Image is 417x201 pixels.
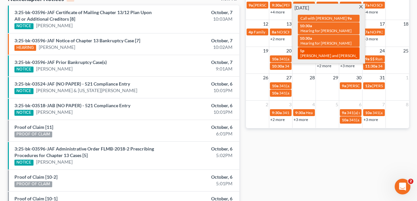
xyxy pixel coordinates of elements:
span: 19 [262,47,269,55]
div: October, 7 [164,9,232,16]
span: 20 [286,47,292,55]
span: 341(a) meeting for [PERSON_NAME] [279,83,342,88]
span: 5 [335,101,339,109]
a: [PERSON_NAME] [36,22,73,29]
a: +2 more [270,117,285,122]
span: 1 [405,74,409,82]
span: 4 [312,101,316,109]
span: 9a [342,83,346,88]
div: 9:01AM [164,66,232,72]
a: +4 more [270,10,285,14]
a: [PERSON_NAME] [39,44,75,50]
span: 8a [272,30,276,34]
a: +3 more [363,36,378,41]
div: October, 7 [164,59,232,66]
span: NO SCHOOL [370,3,392,8]
span: Hearing for [PERSON_NAME] [300,28,352,33]
span: 24 [379,47,385,55]
div: 5:02PM [164,152,232,159]
span: 7a [365,3,369,8]
span: 10a [272,56,278,61]
span: 2 [408,179,413,184]
a: +3 more [363,117,378,122]
span: 2 [265,101,269,109]
span: [PERSON_NAME] with [PERSON_NAME] & the girls [253,3,341,8]
span: 12 [262,20,269,28]
a: 3:25-bk-03596-JAF Prior Bankruptcy Case(s) [14,59,107,65]
span: [PERSON_NAME] in person for 341 [352,3,413,8]
span: 341(a) meeting for [PERSON_NAME] [279,90,342,95]
span: 27 [286,74,292,82]
span: 11:30a [365,64,377,69]
span: 9:30a [295,110,305,115]
span: 10a [272,83,278,88]
a: [PERSON_NAME] [36,109,73,115]
div: PROOF OF CLAIM [14,131,52,137]
span: 8 [405,101,409,109]
span: 12a [365,83,372,88]
span: 17 [379,20,385,28]
a: Proof of Claim [10-2] [14,174,57,180]
a: 3:25-bk-03596-JAF Certificate of Mailing Chapter 13/12 Plan Upon All or Additional Creditors [8] [14,10,152,22]
span: Call with [PERSON_NAME] [300,16,347,21]
span: 341(a) meeting for [PERSON_NAME] [279,56,342,61]
span: 10a [342,117,348,122]
span: 8:45a [342,3,352,8]
span: 4p [249,30,253,34]
a: 3:25-bk-03596-JAF Administrative Order FLMB-2018-2 Prescribing Procedures for Chapter 13 Cases [5] [14,146,154,158]
div: October, 6 [164,174,232,180]
span: 3 [288,101,292,109]
span: 6 [358,101,362,109]
a: [PERSON_NAME] [36,159,73,165]
div: PROOF OF CLAIM [14,181,52,187]
span: 7a [365,30,369,34]
div: October, 6 [164,124,232,131]
span: Call with [PERSON_NAME] [300,3,346,8]
span: 9a [347,16,352,21]
div: NOTICE [14,160,33,166]
div: 10:01PM [164,109,232,115]
div: 10:03AM [164,16,232,22]
div: 10:01PM [164,87,232,94]
a: +2 more [317,63,331,68]
span: 9a [249,3,253,8]
span: [PERSON_NAME] and [PERSON_NAME] will discussion [300,53,395,58]
a: [PERSON_NAME] [36,66,73,72]
a: 3:25-bk-03596-JAF Notice of Chapter 13 Bankruptcy Case [7] [14,38,140,43]
span: Family photos [254,30,278,34]
span: 25 [403,47,409,55]
a: [PERSON_NAME] & [US_STATE][PERSON_NAME] [36,87,137,94]
span: 10a [365,110,372,115]
a: 3:25-bk-03524-JAF (NO PAPER) - 521 Compliance Entry [14,81,130,87]
div: 10:02AM [164,44,232,50]
iframe: Intercom live chat [395,179,410,194]
span: Hearing for [PERSON_NAME] [300,41,352,46]
span: 341(a) meeting for [PERSON_NAME] [285,64,348,69]
span: 28 [309,74,316,82]
a: +4 more [363,10,378,14]
span: NO SCHOOL [277,30,299,34]
span: 9:30a [272,3,282,8]
span: 9a [365,56,369,61]
span: [PERSON_NAME] [EMAIL_ADDRESS][DOMAIN_NAME] [PHONE_NUMBER] [282,3,415,8]
span: 10a [272,90,278,95]
a: 3:25-bk-03518-JAB (NO PAPER) - 521 Compliance Entry [14,103,130,108]
a: Proof of Claim [11] [14,124,53,130]
div: October, 6 [164,146,232,152]
span: 1p [300,48,304,53]
div: HEARING [14,45,36,51]
span: 31 [379,74,385,82]
div: 5:01PM [164,180,232,187]
a: +2 more [270,36,285,41]
span: Hearing for Oakcies [PERSON_NAME] and [PERSON_NAME] [306,110,410,115]
span: 10:30a [300,23,312,28]
div: NOTICE [14,23,33,29]
span: 29 [332,74,339,82]
span: 7 [382,101,385,109]
span: 341(a) meeting for [PERSON_NAME] & [PERSON_NAME] [282,110,381,115]
div: NOTICE [14,88,33,94]
span: [PERSON_NAME] volunteering at SJCS [347,83,413,88]
a: +3 more [340,63,355,68]
div: October, 6 [164,102,232,109]
span: Confirmation hearing for [PERSON_NAME] [329,3,404,8]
